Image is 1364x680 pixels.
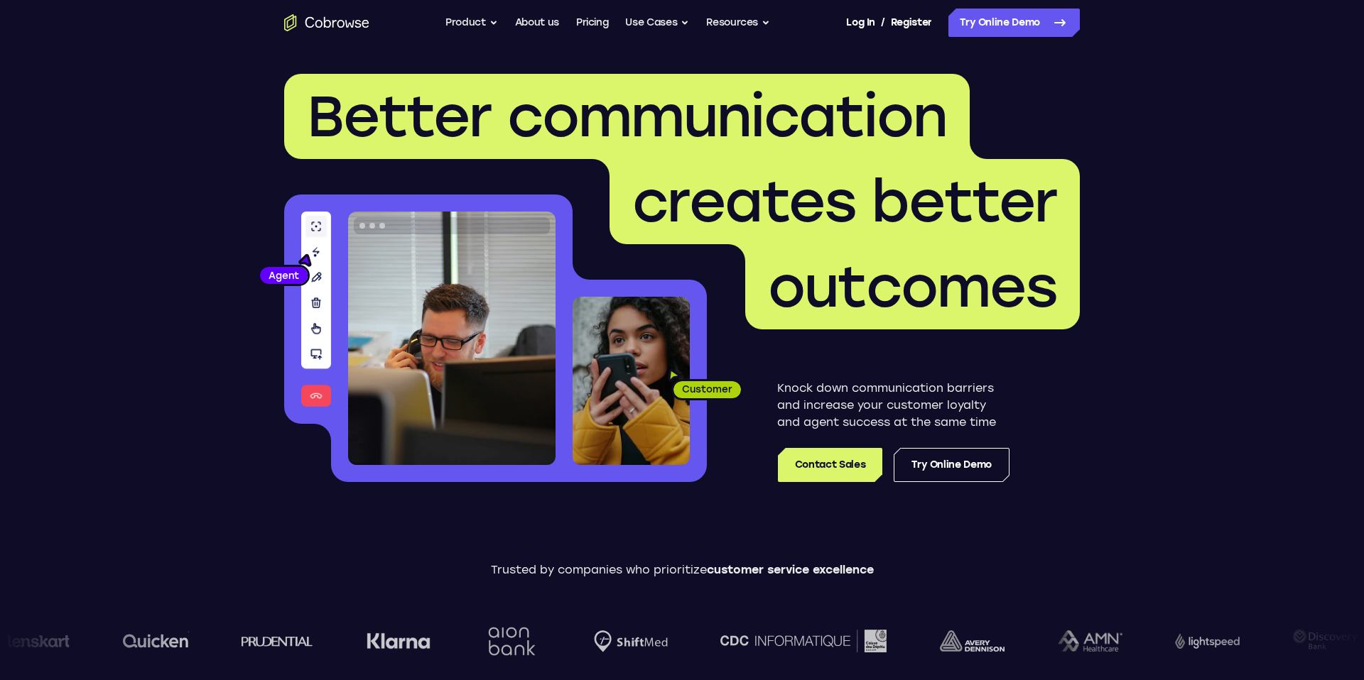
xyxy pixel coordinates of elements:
a: Pricing [576,9,609,37]
span: outcomes [768,253,1057,321]
img: Aion Bank [482,613,540,670]
a: Go to the home page [284,14,369,31]
a: Log In [846,9,875,37]
p: Knock down communication barriers and increase your customer loyalty and agent success at the sam... [777,380,1010,431]
img: A customer support agent talking on the phone [348,212,556,465]
img: Lightspeed [1174,633,1239,648]
img: A customer holding their phone [573,297,690,465]
img: Shiftmed [593,630,667,652]
img: avery-dennison [939,630,1004,652]
span: / [881,14,885,31]
button: Product [445,9,498,37]
img: prudential [241,635,313,647]
button: Use Cases [625,9,689,37]
img: Klarna [366,632,430,649]
span: creates better [632,168,1057,236]
a: Contact Sales [778,448,882,482]
a: Try Online Demo [948,9,1080,37]
a: About us [515,9,559,37]
a: Try Online Demo [894,448,1010,482]
span: Better communication [307,82,947,150]
a: Register [891,9,932,37]
img: CDC Informatique [720,630,886,652]
button: Resources [706,9,770,37]
span: customer service excellence [707,563,874,576]
img: AMN Healthcare [1056,630,1121,652]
